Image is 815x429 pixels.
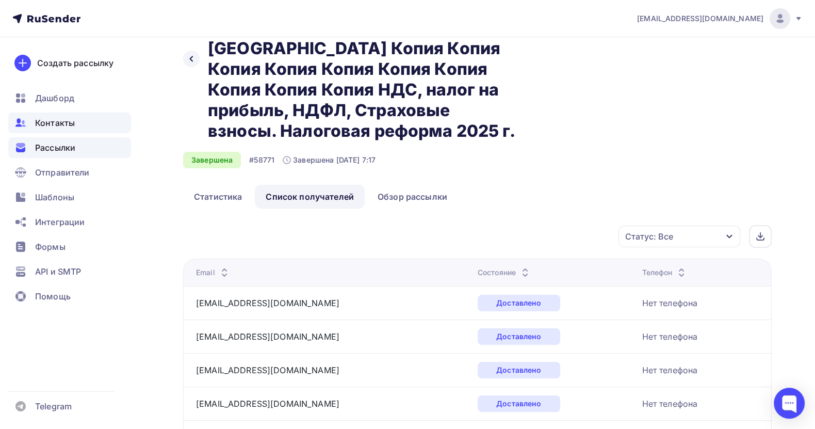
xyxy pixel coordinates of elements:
[8,162,131,183] a: Отправители
[35,265,81,278] span: API и SMTP
[35,141,75,154] span: Рассылки
[196,331,339,342] a: [EMAIL_ADDRESS][DOMAIN_NAME]
[478,362,560,378] div: Доставлено
[35,191,74,203] span: Шаблоны
[618,225,741,248] button: Статус: Все
[35,216,85,228] span: Интеграции
[183,152,241,168] div: Завершена
[183,185,253,209] a: Статистика
[8,187,131,208] a: Шаблоны
[35,117,75,129] span: Контакты
[8,236,131,257] a: Формы
[35,290,71,303] span: Помощь
[8,137,131,158] a: Рассылки
[478,395,560,412] div: Доставлено
[367,185,458,209] a: Обзор рассылки
[196,365,339,375] a: [EMAIL_ADDRESS][DOMAIN_NAME]
[8,113,131,133] a: Контакты
[255,185,365,209] a: Список получателей
[637,8,803,29] a: [EMAIL_ADDRESS][DOMAIN_NAME]
[35,241,66,253] span: Формы
[35,400,72,412] span: Telegram
[478,267,531,278] div: Состояние
[196,298,339,308] a: [EMAIL_ADDRESS][DOMAIN_NAME]
[642,330,698,343] div: Нет телефона
[625,230,673,243] div: Статус: Все
[642,398,698,410] div: Нет телефона
[642,267,688,278] div: Телефон
[249,155,274,165] div: #58771
[196,399,339,409] a: [EMAIL_ADDRESS][DOMAIN_NAME]
[8,88,131,108] a: Дашборд
[478,295,560,311] div: Доставлено
[35,166,90,179] span: Отправители
[196,267,231,278] div: Email
[478,328,560,345] div: Доставлено
[37,57,113,69] div: Создать рассылку
[637,13,763,24] span: [EMAIL_ADDRESS][DOMAIN_NAME]
[35,92,74,104] span: Дашборд
[283,155,376,165] div: Завершена [DATE] 7:17
[642,364,698,376] div: Нет телефона
[642,297,698,309] div: Нет телефона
